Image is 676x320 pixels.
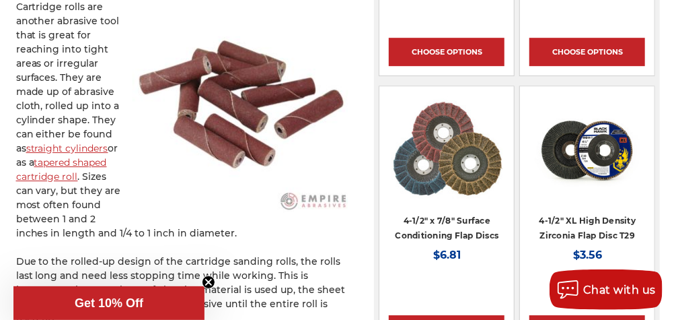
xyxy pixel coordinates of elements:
[396,216,499,241] a: 4-1/2" x 7/8" Surface Conditioning Flap Discs
[75,296,143,310] span: Get 10% Off
[16,156,107,183] a: tapered shaped cartridge roll
[391,96,502,203] img: Scotch brite flap discs
[529,96,645,212] a: 4-1/2" XL High Density Zirconia Flap Disc T29
[433,249,461,261] span: $6.81
[13,286,204,320] div: Get 10% OffClose teaser
[202,276,215,289] button: Close teaser
[533,96,641,203] img: 4-1/2" XL High Density Zirconia Flap Disc T29
[389,38,504,66] a: Choose Options
[583,284,656,296] span: Chat with us
[550,269,663,310] button: Chat with us
[529,38,645,66] a: Choose Options
[26,142,108,154] a: straight cylinders
[573,249,602,261] span: $3.56
[539,216,636,241] a: 4-1/2" XL High Density Zirconia Flap Disc T29
[389,96,504,212] a: Scotch brite flap discs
